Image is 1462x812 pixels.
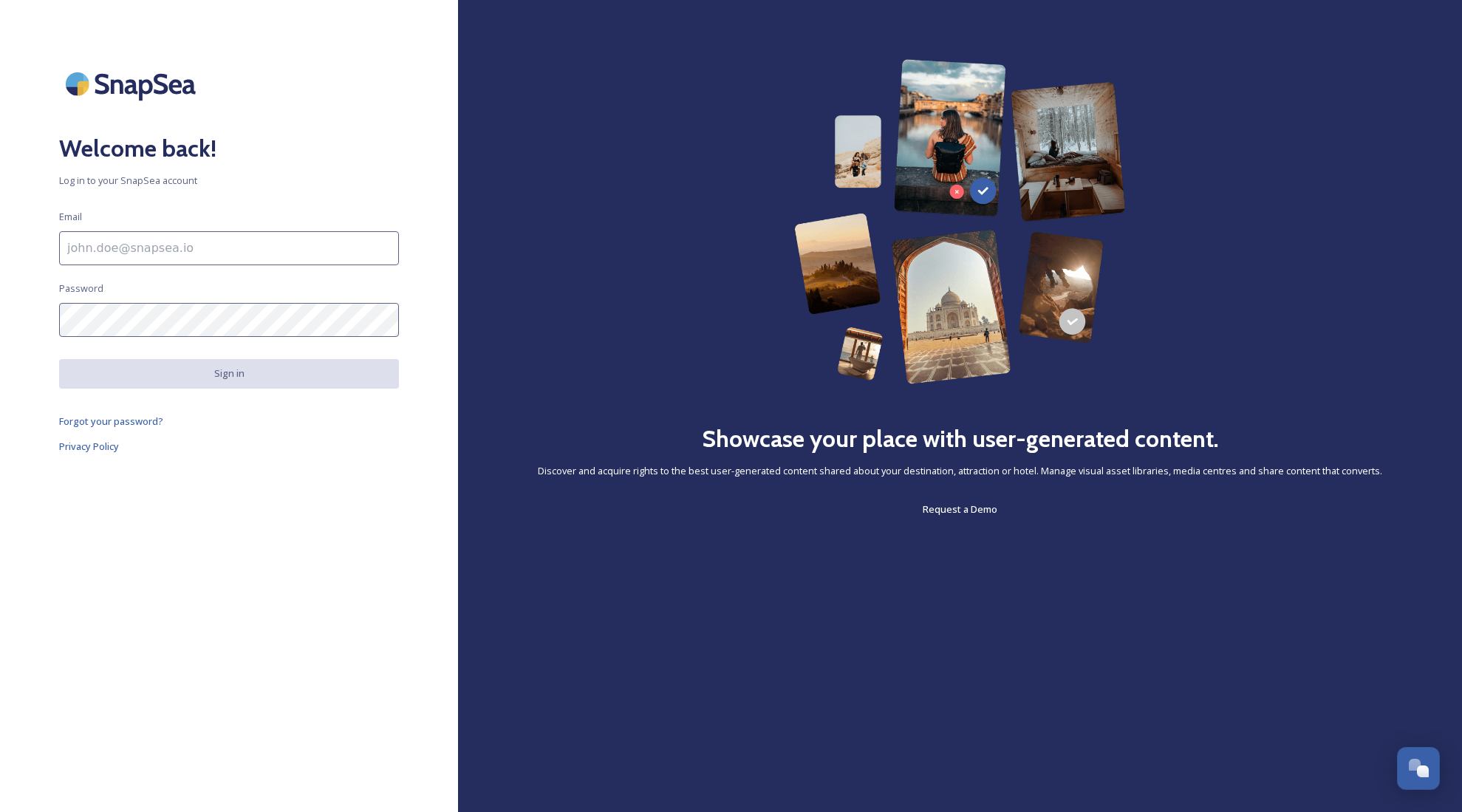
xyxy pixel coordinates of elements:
h2: Showcase your place with user-generated content. [702,421,1219,457]
button: Sign in [59,359,399,388]
a: Request a Demo [923,500,997,518]
span: Discover and acquire rights to the best user-generated content shared about your destination, att... [538,464,1382,478]
span: Forgot your password? [59,414,163,428]
span: Log in to your SnapSea account [59,174,399,188]
span: Email [59,210,82,224]
input: john.doe@snapsea.io [59,231,399,265]
img: SnapSea Logo [59,59,207,109]
button: Open Chat [1397,747,1440,790]
span: Privacy Policy [59,440,119,453]
a: Privacy Policy [59,437,399,455]
a: Forgot your password? [59,412,399,430]
span: Request a Demo [923,502,997,516]
img: 63b42ca75bacad526042e722_Group%20154-p-800.png [794,59,1126,384]
h2: Welcome back! [59,131,399,166]
span: Password [59,282,103,296]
